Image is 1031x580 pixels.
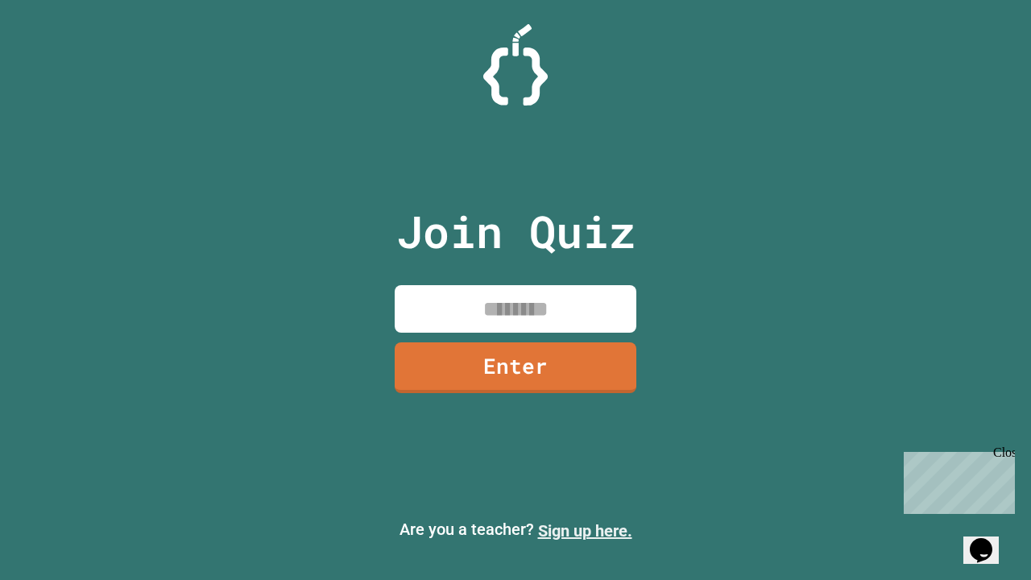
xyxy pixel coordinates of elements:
iframe: chat widget [963,516,1015,564]
iframe: chat widget [897,445,1015,514]
p: Join Quiz [396,198,636,265]
img: Logo.svg [483,24,548,106]
p: Are you a teacher? [13,517,1018,543]
a: Enter [395,342,636,393]
div: Chat with us now!Close [6,6,111,102]
a: Sign up here. [538,521,632,541]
